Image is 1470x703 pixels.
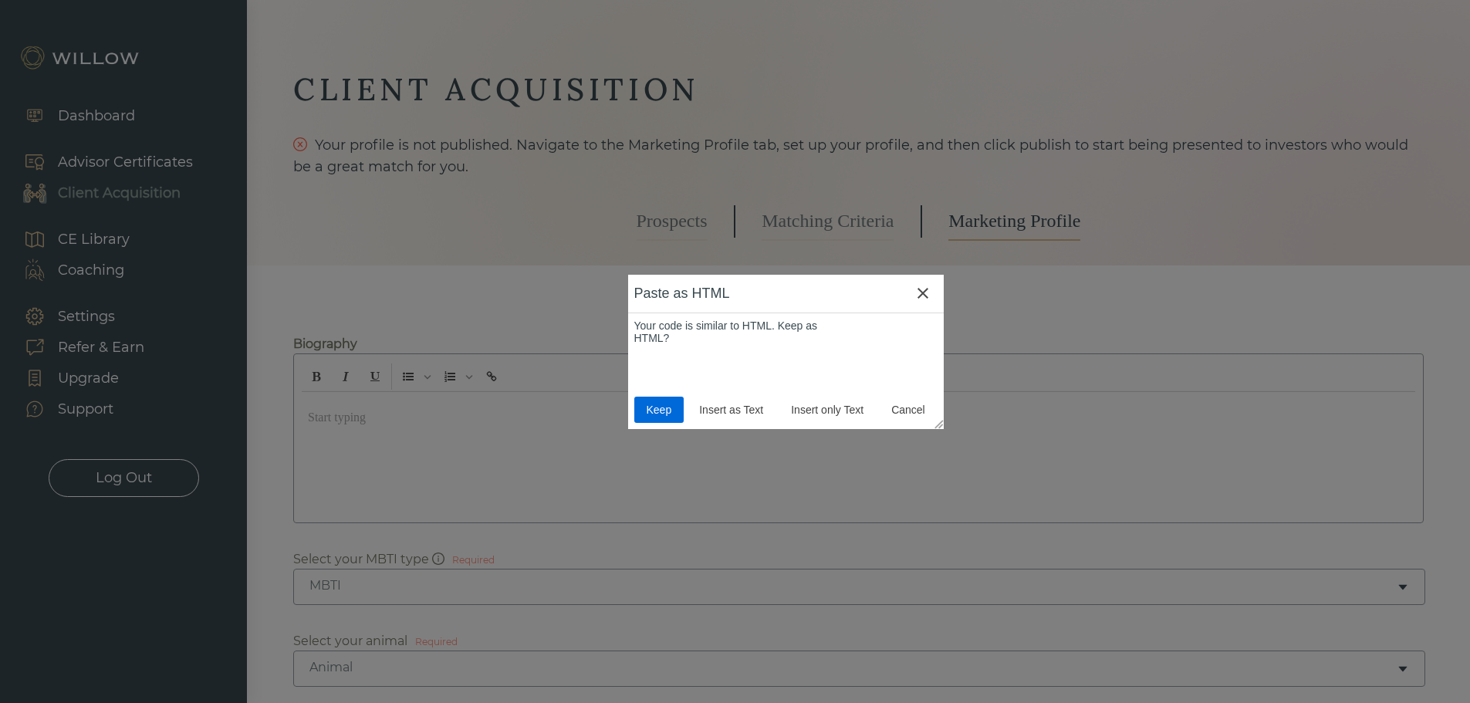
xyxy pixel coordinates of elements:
button: Cancel [879,397,938,423]
div: Your code is similar to HTML. Keep as HTML? [634,319,853,344]
button: Insert only Text [779,397,876,423]
span: Keep [640,404,678,416]
span: Insert as Text [693,404,769,416]
button: Insert as Text [687,397,776,423]
div: Paste as HTML [628,275,736,313]
span: Cancel [885,404,931,416]
span: Insert only Text [785,404,870,416]
button: Keep [634,397,684,423]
